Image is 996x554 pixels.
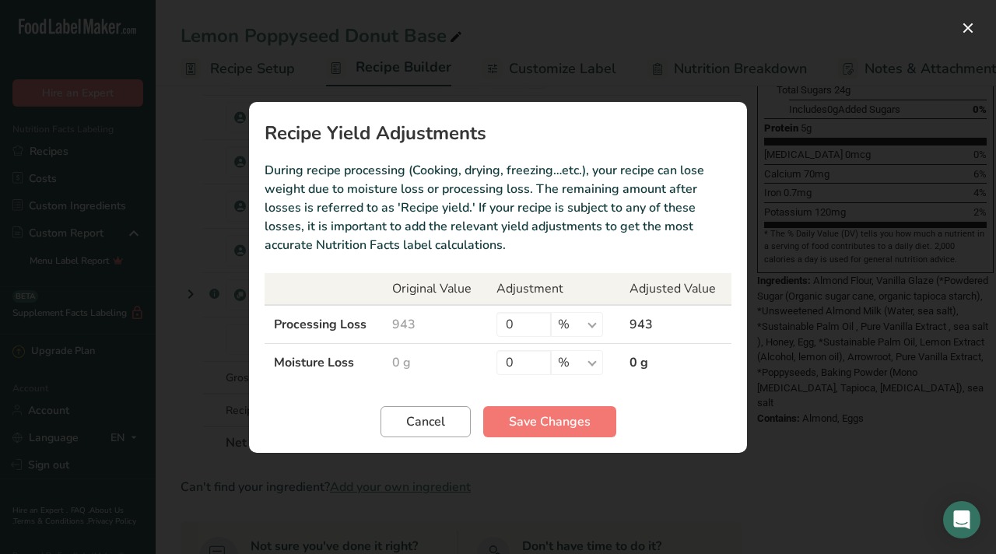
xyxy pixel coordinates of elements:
[620,273,731,305] th: Adjusted Value
[381,406,471,437] button: Cancel
[620,343,731,381] td: 0 g
[265,161,731,254] p: During recipe processing (Cooking, drying, freezing…etc.), your recipe can lose weight due to moi...
[483,406,616,437] button: Save Changes
[487,273,620,305] th: Adjustment
[509,412,591,431] span: Save Changes
[265,124,731,142] h1: Recipe Yield Adjustments
[383,273,487,305] th: Original Value
[383,305,487,344] td: 943
[620,305,731,344] td: 943
[265,305,383,344] td: Processing Loss
[943,501,980,538] div: Open Intercom Messenger
[383,343,487,381] td: 0 g
[265,343,383,381] td: Moisture Loss
[406,412,445,431] span: Cancel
